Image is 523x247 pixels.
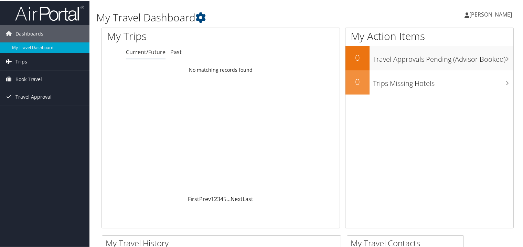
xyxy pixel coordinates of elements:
[102,63,340,76] td: No matching records found
[188,195,199,202] a: First
[126,48,166,55] a: Current/Future
[469,10,512,18] span: [PERSON_NAME]
[107,28,235,43] h1: My Trips
[15,52,27,70] span: Trips
[220,195,223,202] a: 4
[345,46,513,70] a: 0Travel Approvals Pending (Advisor Booked)
[345,28,513,43] h1: My Action Items
[211,195,214,202] a: 1
[373,50,513,63] h3: Travel Approvals Pending (Advisor Booked)
[15,24,43,42] span: Dashboards
[243,195,253,202] a: Last
[15,4,84,21] img: airportal-logo.png
[345,75,370,87] h2: 0
[15,70,42,87] span: Book Travel
[15,88,52,105] span: Travel Approval
[214,195,217,202] a: 2
[170,48,182,55] a: Past
[199,195,211,202] a: Prev
[465,3,519,24] a: [PERSON_NAME]
[217,195,220,202] a: 3
[96,10,378,24] h1: My Travel Dashboard
[345,70,513,94] a: 0Trips Missing Hotels
[226,195,231,202] span: …
[345,51,370,63] h2: 0
[373,75,513,88] h3: Trips Missing Hotels
[231,195,243,202] a: Next
[223,195,226,202] a: 5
